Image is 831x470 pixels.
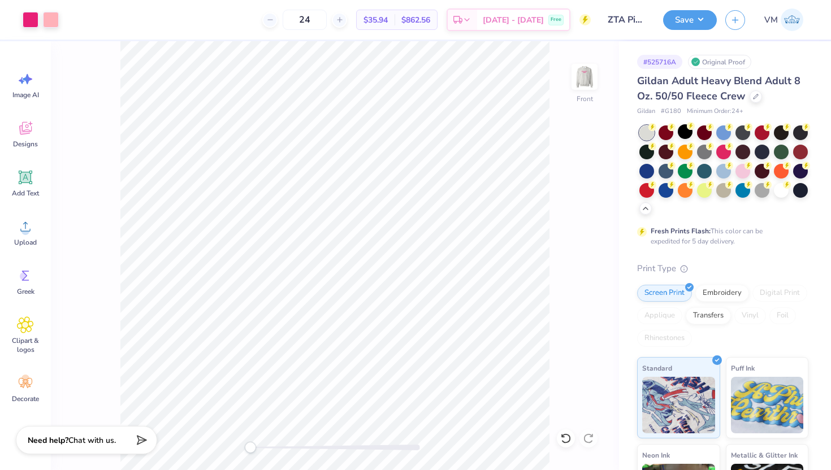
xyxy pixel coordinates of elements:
div: # 525716A [637,55,682,69]
span: Standard [642,362,672,374]
span: Add Text [12,189,39,198]
div: Foil [769,307,796,324]
img: Puff Ink [731,377,804,433]
img: Standard [642,377,715,433]
div: Rhinestones [637,330,692,347]
span: VM [764,14,778,27]
div: This color can be expedited for 5 day delivery. [651,226,790,246]
div: Embroidery [695,285,749,302]
div: Original Proof [688,55,751,69]
span: Gildan Adult Heavy Blend Adult 8 Oz. 50/50 Fleece Crew [637,74,800,103]
button: Save [663,10,717,30]
input: – – [283,10,327,30]
span: Greek [17,287,34,296]
span: Designs [13,140,38,149]
div: Accessibility label [245,442,256,453]
strong: Fresh Prints Flash: [651,227,711,236]
strong: Need help? [28,435,68,446]
span: Gildan [637,107,655,116]
span: $862.56 [401,14,430,26]
span: Puff Ink [731,362,755,374]
div: Screen Print [637,285,692,302]
span: Upload [14,238,37,247]
span: Clipart & logos [7,336,44,354]
div: Transfers [686,307,731,324]
span: Free [551,16,561,24]
img: Front [573,66,596,88]
div: Front [577,94,593,104]
span: Image AI [12,90,39,99]
span: Metallic & Glitter Ink [731,449,798,461]
span: Decorate [12,394,39,403]
span: $35.94 [363,14,388,26]
div: Digital Print [752,285,807,302]
div: Vinyl [734,307,766,324]
img: Victoria Major [781,8,803,31]
input: Untitled Design [599,8,655,31]
span: # G180 [661,107,681,116]
span: Minimum Order: 24 + [687,107,743,116]
a: VM [759,8,808,31]
span: Chat with us. [68,435,116,446]
div: Print Type [637,262,808,275]
span: Neon Ink [642,449,670,461]
span: [DATE] - [DATE] [483,14,544,26]
div: Applique [637,307,682,324]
